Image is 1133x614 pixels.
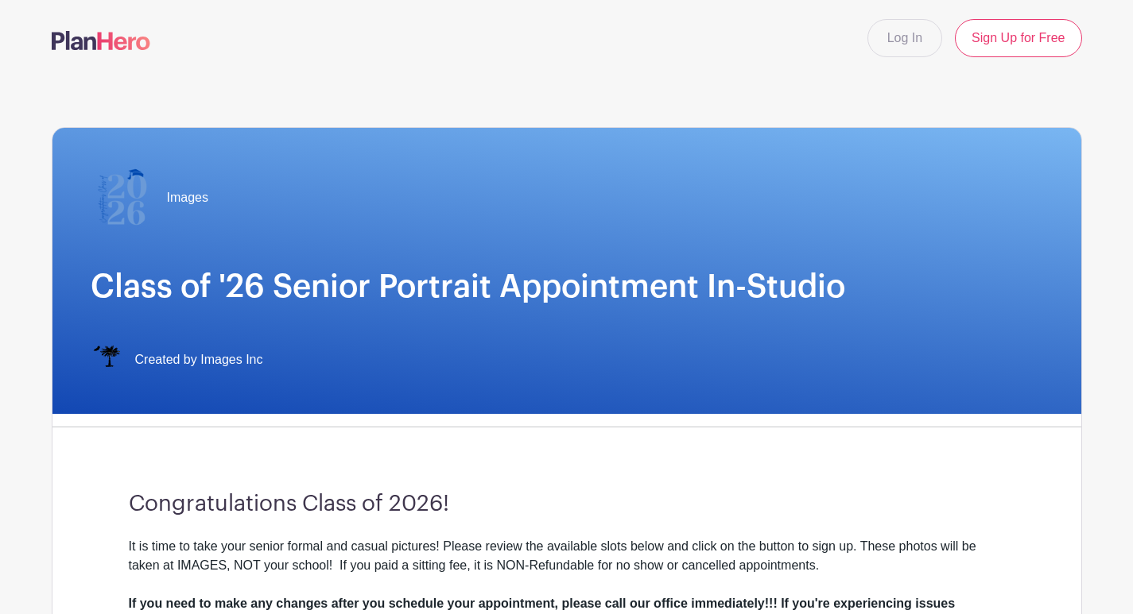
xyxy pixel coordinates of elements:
[91,344,122,376] img: IMAGES%20logo%20transparenT%20PNG%20s.png
[129,491,1005,518] h3: Congratulations Class of 2026!
[867,19,942,57] a: Log In
[129,537,1005,575] div: It is time to take your senior formal and casual pictures! Please review the available slots belo...
[167,188,208,207] span: Images
[91,268,1043,306] h1: Class of '26 Senior Portrait Appointment In-Studio
[135,350,263,369] span: Created by Images Inc
[91,166,154,230] img: 2026%20logo%20(2).png
[955,19,1081,57] a: Sign Up for Free
[52,31,150,50] img: logo-507f7623f17ff9eddc593b1ce0a138ce2505c220e1c5a4e2b4648c50719b7d32.svg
